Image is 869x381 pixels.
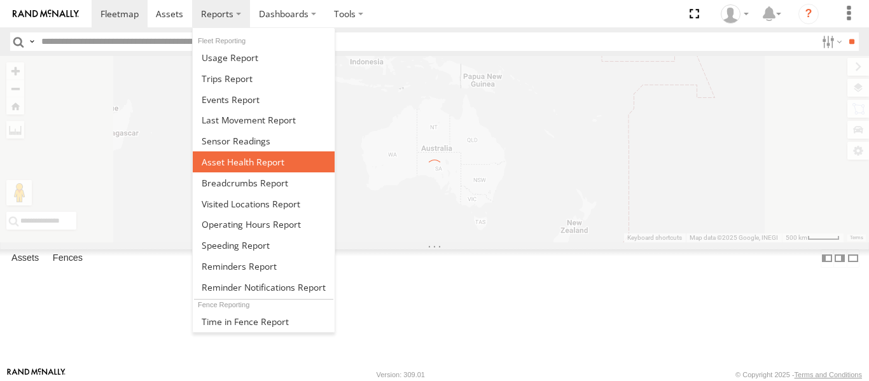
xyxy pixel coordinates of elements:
a: Sensor Readings [193,130,335,151]
img: rand-logo.svg [13,10,79,18]
a: Breadcrumbs Report [193,172,335,193]
a: Full Events Report [193,89,335,110]
a: Time in Fences Report [193,311,335,332]
div: Zulema McIntosch [716,4,753,24]
a: Last Movement Report [193,109,335,130]
a: Reminders Report [193,256,335,277]
label: Dock Summary Table to the Right [833,249,846,268]
label: Search Filter Options [817,32,844,51]
label: Dock Summary Table to the Left [821,249,833,268]
label: Hide Summary Table [847,249,859,268]
a: Asset Health Report [193,151,335,172]
label: Fences [46,249,89,267]
div: Version: 309.01 [377,371,425,378]
a: Asset Operating Hours Report [193,214,335,235]
a: Visited Locations Report [193,193,335,214]
a: Usage Report [193,47,335,68]
i: ? [798,4,819,24]
a: Visit our Website [7,368,66,381]
div: © Copyright 2025 - [735,371,862,378]
a: Terms and Conditions [795,371,862,378]
a: Trips Report [193,68,335,89]
a: Service Reminder Notifications Report [193,277,335,298]
label: Assets [5,249,45,267]
a: Fleet Speed Report [193,235,335,256]
label: Search Query [27,32,37,51]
